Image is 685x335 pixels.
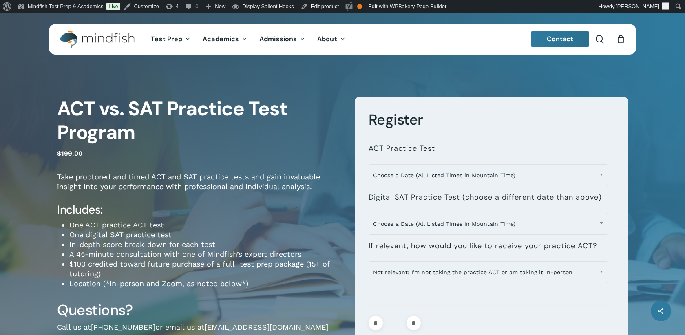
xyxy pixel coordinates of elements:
[547,35,574,43] span: Contact
[369,215,608,232] span: Choose a Date (All Listed Times in Mountain Time)
[253,36,311,43] a: Admissions
[311,36,351,43] a: About
[69,259,342,279] li: $100 credited toward future purchase of a full test prep package (15+ of tutoring)
[69,220,342,230] li: One ACT practice ACT test
[57,150,61,157] span: $
[369,144,435,153] label: ACT Practice Test
[369,110,614,129] h3: Register
[57,301,342,320] h3: Questions?
[369,167,608,184] span: Choose a Date (All Listed Times in Mountain Time)
[369,164,608,186] span: Choose a Date (All Listed Times in Mountain Time)
[57,203,342,217] h4: Includes:
[205,323,328,331] a: [EMAIL_ADDRESS][DOMAIN_NAME]
[500,275,674,324] iframe: Chatbot
[531,31,590,47] a: Contact
[385,316,404,330] input: Product quantity
[49,24,636,55] header: Main Menu
[369,213,608,235] span: Choose a Date (All Listed Times in Mountain Time)
[57,172,342,203] p: Take proctored and timed ACT and SAT practice tests and gain invaluable insight into your perform...
[91,323,155,331] a: [PHONE_NUMBER]
[69,230,342,240] li: One digital SAT practice test
[369,261,608,283] span: Not relevant: I'm not taking the practice ACT or am taking it in-person
[197,36,253,43] a: Academics
[69,279,342,289] li: Location (*in-person and Zoom, as noted below*)
[369,264,608,281] span: Not relevant: I'm not taking the practice ACT or am taking it in-person
[145,24,351,55] nav: Main Menu
[369,193,602,202] label: Digital SAT Practice Test (choose a different date than above)
[145,36,197,43] a: Test Prep
[616,3,659,9] span: [PERSON_NAME]
[369,241,597,251] label: If relevant, how would you like to receive your practice ACT?
[69,240,342,249] li: In-depth score break-down for each test
[69,249,342,259] li: A 45-minute consultation with one of Mindfish’s expert directors
[317,35,337,43] span: About
[203,35,239,43] span: Academics
[151,35,182,43] span: Test Prep
[57,97,342,144] h1: ACT vs. SAT Practice Test Program
[106,3,120,10] a: Live
[259,35,297,43] span: Admissions
[57,150,82,157] bdi: 199.00
[357,4,362,9] div: OK
[616,35,625,44] a: Cart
